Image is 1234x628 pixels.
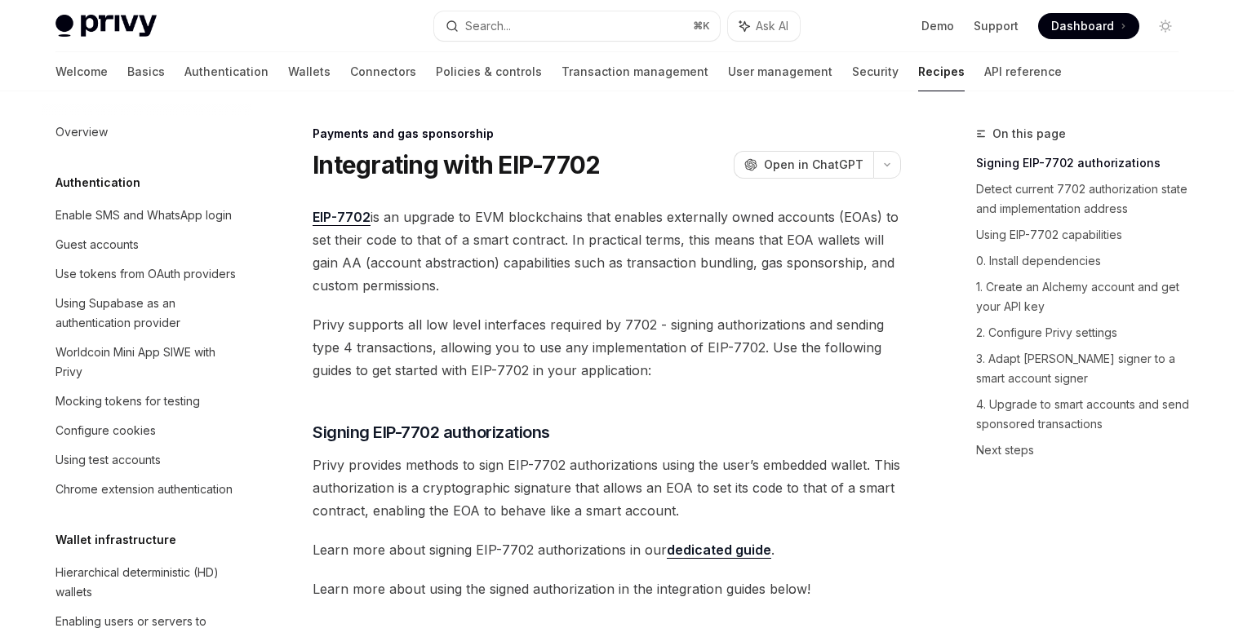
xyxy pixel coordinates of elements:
img: light logo [55,15,157,38]
button: Ask AI [728,11,800,41]
span: ⌘ K [693,20,710,33]
a: Use tokens from OAuth providers [42,259,251,289]
a: Enable SMS and WhatsApp login [42,201,251,230]
a: Using Supabase as an authentication provider [42,289,251,338]
button: Toggle dark mode [1152,13,1179,39]
span: Learn more about signing EIP-7702 authorizations in our . [313,538,901,561]
a: Authentication [184,52,269,91]
a: Welcome [55,52,108,91]
div: Worldcoin Mini App SIWE with Privy [55,343,242,382]
span: Privy supports all low level interfaces required by 7702 - signing authorizations and sending typ... [313,313,901,382]
a: Basics [127,52,165,91]
h5: Authentication [55,173,140,192]
span: Ask AI [756,18,788,34]
div: Chrome extension authentication [55,480,233,499]
h1: Integrating with EIP-7702 [313,150,600,179]
span: On this page [992,124,1066,144]
a: Connectors [350,52,416,91]
button: Open in ChatGPT [734,151,873,179]
span: Signing EIP-7702 authorizations [313,421,550,444]
a: Support [974,18,1019,34]
div: Configure cookies [55,421,156,440]
a: dedicated guide [667,542,771,559]
a: Signing EIP-7702 authorizations [976,150,1192,176]
a: Guest accounts [42,230,251,259]
a: 3. Adapt [PERSON_NAME] signer to a smart account signer [976,346,1192,391]
button: Search...⌘K [434,11,720,41]
span: Open in ChatGPT [764,157,863,173]
a: Security [852,52,899,91]
a: Demo [921,18,954,34]
div: Using test accounts [55,450,161,470]
div: Enable SMS and WhatsApp login [55,206,232,225]
div: Overview [55,122,108,142]
a: 4. Upgrade to smart accounts and send sponsored transactions [976,391,1192,437]
span: Learn more about using the signed authorization in the integration guides below! [313,577,901,600]
div: Using Supabase as an authentication provider [55,294,242,333]
a: Overview [42,117,251,147]
a: Policies & controls [436,52,542,91]
div: Payments and gas sponsorship [313,126,901,142]
a: Mocking tokens for testing [42,387,251,416]
a: 2. Configure Privy settings [976,320,1192,346]
span: Dashboard [1051,18,1114,34]
a: EIP-7702 [313,209,371,226]
div: Use tokens from OAuth providers [55,264,236,284]
a: Configure cookies [42,416,251,445]
div: Guest accounts [55,235,139,254]
a: Transaction management [562,52,708,91]
div: Mocking tokens for testing [55,391,200,411]
span: Privy provides methods to sign EIP-7702 authorizations using the user’s embedded wallet. This aut... [313,453,901,522]
div: Search... [465,16,511,36]
a: Detect current 7702 authorization state and implementation address [976,176,1192,222]
a: Dashboard [1038,13,1139,39]
a: API reference [984,52,1062,91]
div: Hierarchical deterministic (HD) wallets [55,563,242,602]
a: Chrome extension authentication [42,475,251,504]
a: Using EIP-7702 capabilities [976,222,1192,248]
a: User management [728,52,832,91]
a: Using test accounts [42,445,251,475]
a: Worldcoin Mini App SIWE with Privy [42,338,251,387]
a: Wallets [288,52,331,91]
span: is an upgrade to EVM blockchains that enables externally owned accounts (EOAs) to set their code ... [313,206,901,297]
a: Hierarchical deterministic (HD) wallets [42,558,251,607]
a: Next steps [976,437,1192,463]
a: 0. Install dependencies [976,248,1192,274]
h5: Wallet infrastructure [55,530,176,550]
a: 1. Create an Alchemy account and get your API key [976,274,1192,320]
a: Recipes [918,52,965,91]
